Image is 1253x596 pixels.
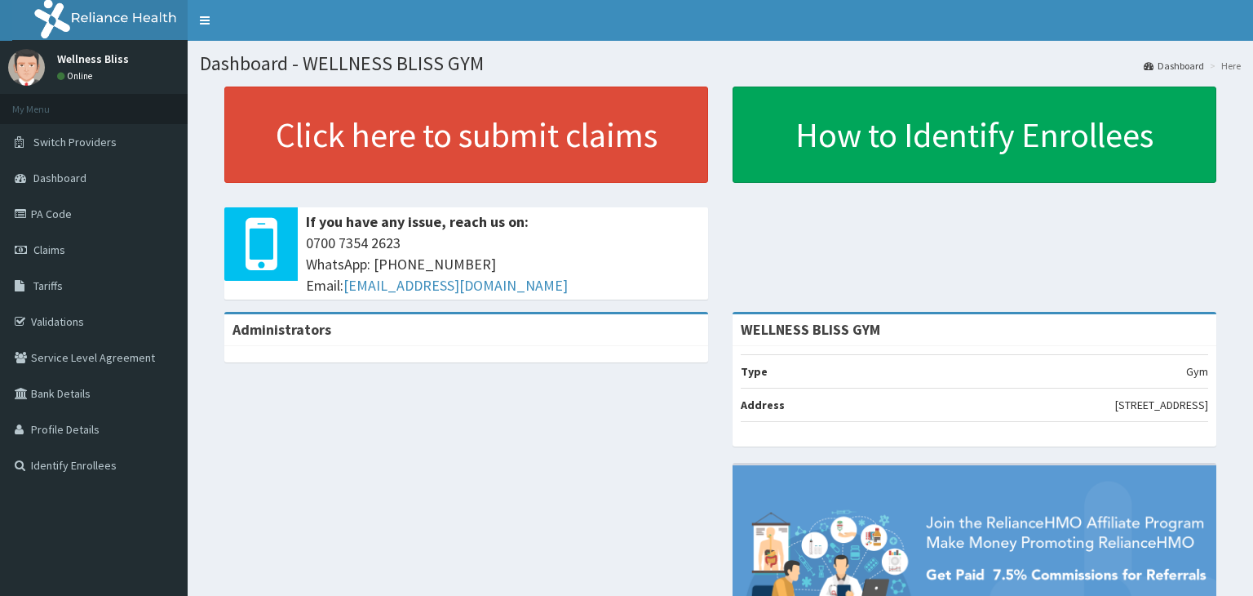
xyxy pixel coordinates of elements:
span: Switch Providers [33,135,117,149]
h1: Dashboard - WELLNESS BLISS GYM [200,53,1241,74]
a: How to Identify Enrollees [733,87,1216,183]
span: 0700 7354 2623 WhatsApp: [PHONE_NUMBER] Email: [306,233,700,296]
span: Tariffs [33,278,63,293]
p: Wellness Bliss [57,53,129,64]
b: Administrators [232,320,331,339]
a: Dashboard [1144,59,1204,73]
li: Here [1206,59,1241,73]
a: Online [57,70,96,82]
p: Gym [1186,363,1208,380]
a: [EMAIL_ADDRESS][DOMAIN_NAME] [343,276,568,295]
p: [STREET_ADDRESS] [1115,397,1208,413]
b: Type [741,364,768,379]
strong: WELLNESS BLISS GYM [741,320,880,339]
span: Dashboard [33,171,86,185]
b: Address [741,398,785,412]
b: If you have any issue, reach us on: [306,212,529,231]
a: Click here to submit claims [224,87,708,183]
img: User Image [8,49,45,86]
span: Claims [33,242,65,257]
